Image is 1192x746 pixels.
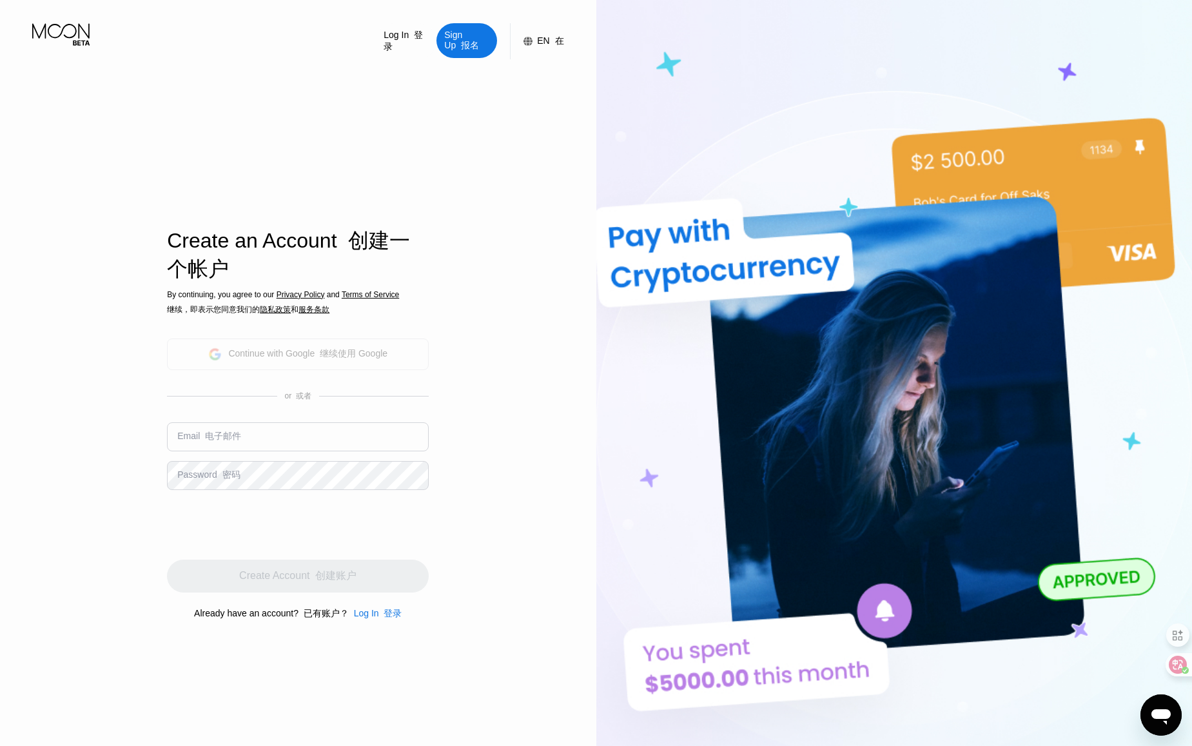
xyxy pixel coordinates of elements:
div: Sign Up [443,28,491,53]
font: 已有账户？ [304,608,349,618]
font: 报名 [461,40,479,50]
font: 密码 [222,469,240,480]
span: 服务条款 [298,305,329,314]
div: Create an Account [167,227,429,284]
div: Continue with Google 继续使用 Google [167,339,429,370]
span: 和 [291,305,298,314]
div: Log In 登录 [376,23,436,59]
span: Terms of Service [342,290,399,299]
div: Already have an account? [194,608,349,620]
span: Privacy Policy [277,290,325,299]
div: Log In [382,28,430,54]
div: Log In [354,608,402,620]
font: 继续，即表示您同意我们的 [167,305,329,314]
div: Password [177,469,240,481]
div: EN 在 [510,23,563,59]
div: Sign Up 报名 [436,23,497,58]
div: Continue with Google [228,348,387,360]
font: 或者 [296,391,311,400]
font: 继续使用 Google [320,348,387,358]
font: 登录 [384,608,402,618]
div: By continuing, you agree to our [167,290,429,320]
div: or [285,391,311,402]
div: Log In 登录 [349,608,402,620]
font: 在 [555,35,564,46]
iframe: 启动消息传送窗口的按钮 [1140,694,1182,736]
span: and [324,290,342,299]
iframe: reCAPTCHA [167,500,363,550]
div: Email [177,431,241,442]
font: 电子邮件 [205,431,241,441]
div: EN [537,35,563,47]
font: 创建一个帐户 [167,229,410,280]
span: 隐私政策 [260,305,291,314]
